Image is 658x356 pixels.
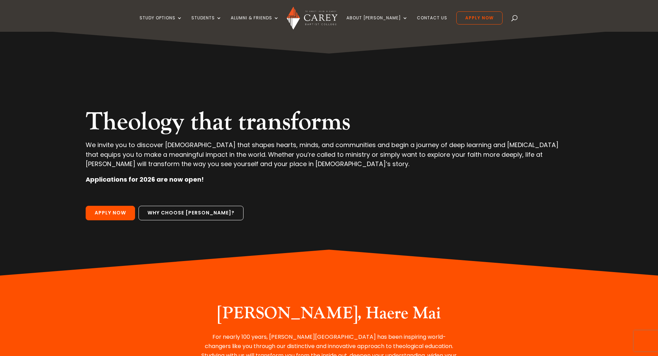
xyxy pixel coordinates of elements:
h2: [PERSON_NAME], Haere Mai [200,304,459,327]
a: Students [191,16,222,32]
a: Why choose [PERSON_NAME]? [139,206,244,220]
a: Apply Now [86,206,135,220]
a: Contact Us [417,16,447,32]
img: Carey Baptist College [287,7,337,30]
h2: Theology that transforms [86,107,572,140]
strong: Applications for 2026 are now open! [86,175,204,184]
a: Apply Now [456,11,503,25]
a: Alumni & Friends [231,16,279,32]
a: Study Options [140,16,182,32]
a: About [PERSON_NAME] [346,16,408,32]
p: We invite you to discover [DEMOGRAPHIC_DATA] that shapes hearts, minds, and communities and begin... [86,140,572,175]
